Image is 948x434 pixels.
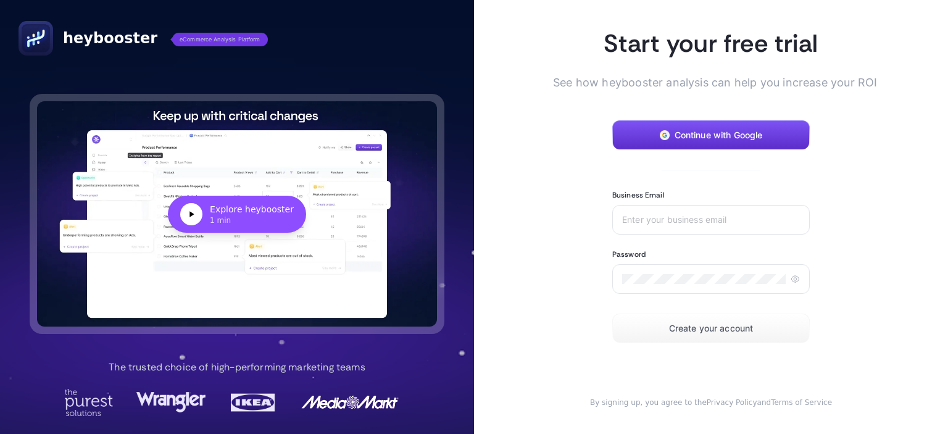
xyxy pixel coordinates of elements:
img: Wrangler [136,389,206,416]
span: Create your account [669,323,754,333]
p: The trusted choice of high-performing marketing teams [109,360,365,375]
a: heyboostereCommerce Analysis Platform [19,21,268,56]
span: Continue with Google [675,130,763,140]
div: Explore heybooster [210,203,294,215]
span: See how heybooster analysis can help you increase your ROI [553,74,849,91]
a: Terms of Service [771,398,832,407]
input: Enter your business email [622,215,800,225]
button: Explore heybooster1 min [37,101,437,327]
img: Purest [64,389,114,416]
div: and [573,398,849,407]
div: 1 min [210,215,294,225]
button: Continue with Google [612,120,810,150]
label: Business Email [612,190,665,200]
button: Create your account [612,314,810,343]
label: Password [612,249,646,259]
span: eCommerce Analysis Platform [172,33,268,46]
span: By signing up, you agree to the [590,398,707,407]
img: MediaMarkt [301,389,399,416]
img: Ikea [228,389,278,416]
h1: Start your free trial [573,27,849,59]
span: heybooster [63,28,157,48]
a: Privacy Policy [707,398,757,407]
